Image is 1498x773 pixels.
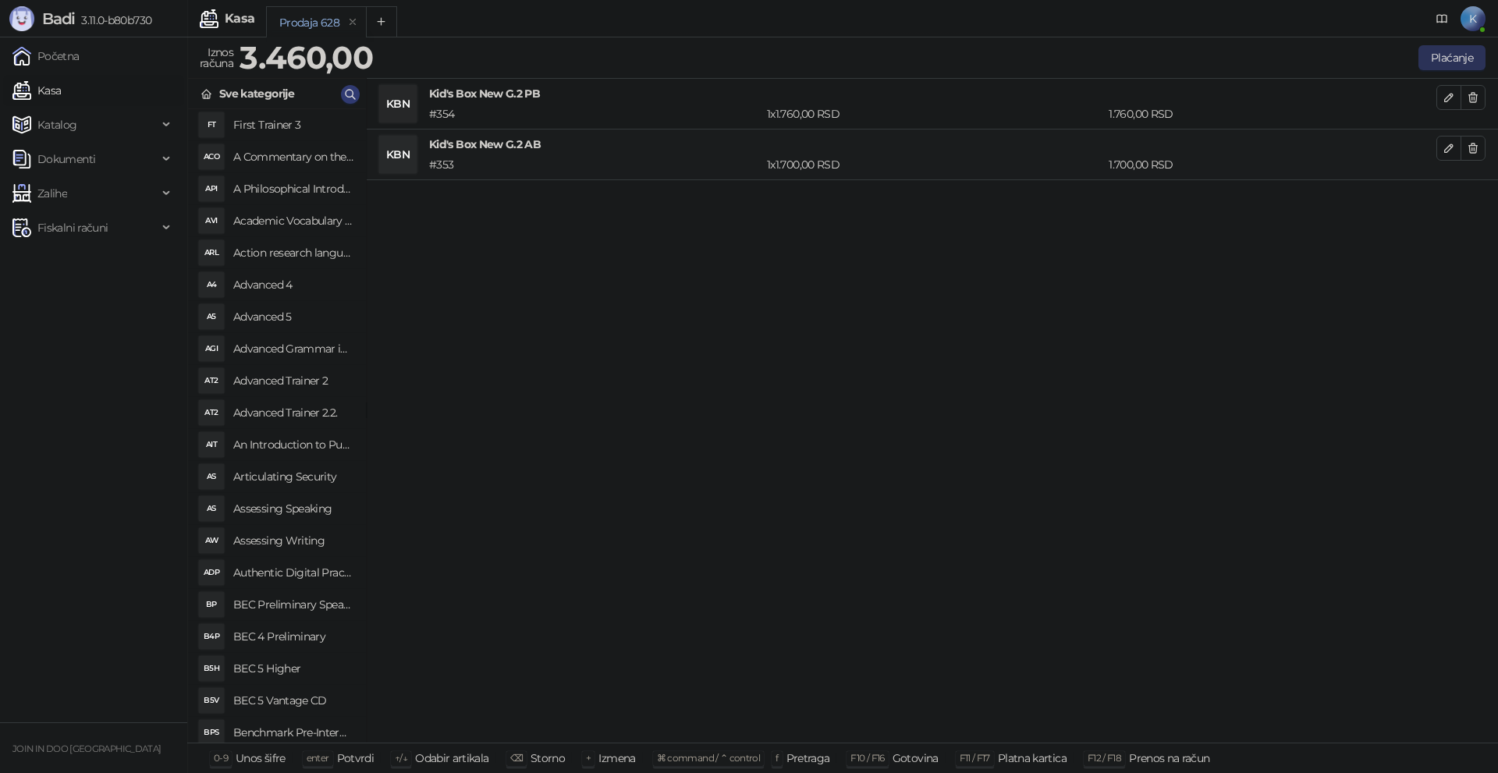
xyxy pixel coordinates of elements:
[12,75,61,106] a: Kasa
[199,304,224,329] div: A5
[960,752,990,764] span: F11 / F17
[531,748,565,768] div: Storno
[233,560,353,585] h4: Authentic Digital Practice Tests, Static online 1ed
[586,752,591,764] span: +
[199,720,224,745] div: BPS
[37,109,77,140] span: Katalog
[1418,45,1486,70] button: Plaćanje
[1106,156,1439,173] div: 1.700,00 RSD
[199,400,224,425] div: AT2
[199,112,224,137] div: FT
[657,752,761,764] span: ⌘ command / ⌃ control
[279,14,339,31] div: Prodaja 628
[343,16,363,29] button: remove
[12,41,80,72] a: Početna
[233,336,353,361] h4: Advanced Grammar in Use
[415,748,488,768] div: Odabir artikala
[199,240,224,265] div: ARL
[37,212,108,243] span: Fiskalni računi
[233,592,353,617] h4: BEC Preliminary Speaking Test
[199,688,224,713] div: B5V
[598,748,635,768] div: Izmena
[379,85,417,122] div: KBN
[199,368,224,393] div: AT2
[366,6,397,37] button: Add tab
[998,748,1067,768] div: Platna kartica
[233,304,353,329] h4: Advanced 5
[1429,6,1454,31] a: Dokumentacija
[219,85,294,102] div: Sve kategorije
[233,688,353,713] h4: BEC 5 Vantage CD
[214,752,228,764] span: 0-9
[233,144,353,169] h4: A Commentary on the International Convent on Civil and Political Rights
[233,528,353,553] h4: Assessing Writing
[429,85,1436,102] h4: Kid's Box New G.2 PB
[429,136,1436,153] h4: Kid's Box New G.2 AB
[199,624,224,649] div: B4P
[233,240,353,265] h4: Action research language teaching
[1461,6,1486,31] span: K
[199,208,224,233] div: AVI
[9,6,34,31] img: Logo
[233,272,353,297] h4: Advanced 4
[233,176,353,201] h4: A Philosophical Introduction to Human Rights
[199,432,224,457] div: AIT
[426,156,764,173] div: # 353
[1088,752,1121,764] span: F12 / F18
[225,12,254,25] div: Kasa
[337,748,374,768] div: Potvrdi
[12,743,161,754] small: JOIN IN DOO [GEOGRAPHIC_DATA]
[893,748,939,768] div: Gotovina
[510,752,523,764] span: ⌫
[764,105,1106,122] div: 1 x 1.760,00 RSD
[199,560,224,585] div: ADP
[199,592,224,617] div: BP
[233,496,353,521] h4: Assessing Speaking
[75,13,151,27] span: 3.11.0-b80b730
[240,38,373,76] strong: 3.460,00
[37,144,95,175] span: Dokumenti
[307,752,329,764] span: enter
[188,109,366,743] div: grid
[786,748,830,768] div: Pretraga
[233,368,353,393] h4: Advanced Trainer 2
[199,272,224,297] div: A4
[1106,105,1439,122] div: 1.760,00 RSD
[233,624,353,649] h4: BEC 4 Preliminary
[37,178,67,209] span: Zalihe
[776,752,778,764] span: f
[199,144,224,169] div: ACO
[850,752,884,764] span: F10 / F16
[236,748,286,768] div: Unos šifre
[233,464,353,489] h4: Articulating Security
[42,9,75,28] span: Badi
[199,176,224,201] div: API
[199,656,224,681] div: B5H
[199,496,224,521] div: AS
[199,464,224,489] div: AS
[233,720,353,745] h4: Benchmark Pre-Intermediate SB
[197,42,236,73] div: Iznos računa
[426,105,764,122] div: # 354
[1129,748,1209,768] div: Prenos na račun
[764,156,1106,173] div: 1 x 1.700,00 RSD
[379,136,417,173] div: KBN
[233,112,353,137] h4: First Trainer 3
[395,752,407,764] span: ↑/↓
[199,528,224,553] div: AW
[233,656,353,681] h4: BEC 5 Higher
[233,208,353,233] h4: Academic Vocabulary in Use
[233,432,353,457] h4: An Introduction to Public International Law
[199,336,224,361] div: AGI
[233,400,353,425] h4: Advanced Trainer 2.2.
